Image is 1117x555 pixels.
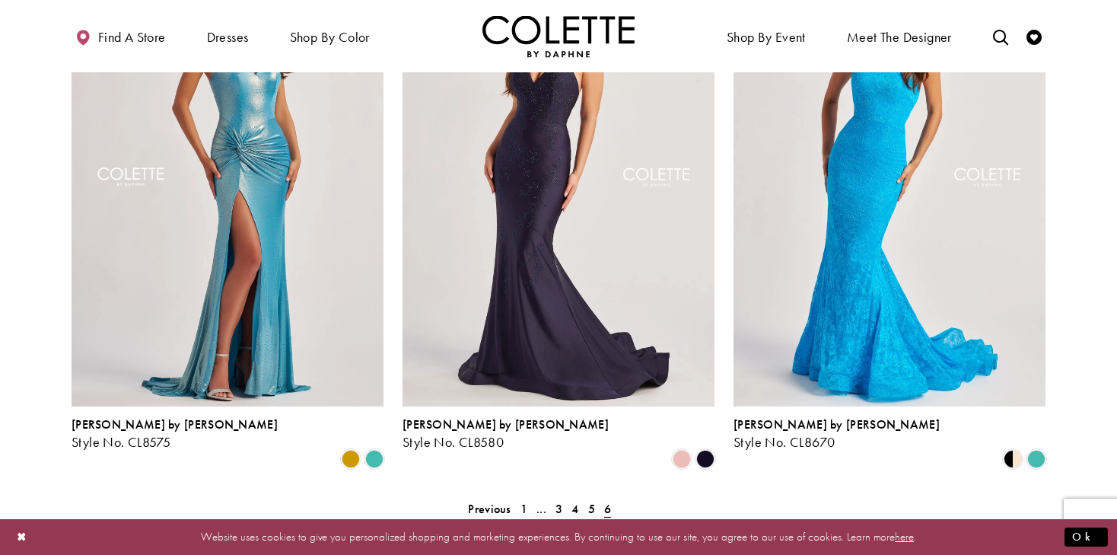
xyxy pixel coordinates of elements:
img: Colette by Daphne [482,15,635,57]
span: Style No. CL8670 [734,433,835,451]
span: Current page [600,498,616,520]
a: 3 [551,498,567,520]
a: Check Wishlist [1023,15,1045,57]
a: Visit Home Page [482,15,635,57]
i: Black/Nude [1004,450,1022,468]
i: Rose Gold [673,450,691,468]
span: Find a store [98,30,166,45]
span: Shop by color [286,15,374,57]
a: Find a store [72,15,169,57]
span: Shop By Event [727,30,806,45]
span: [PERSON_NAME] by [PERSON_NAME] [403,416,609,432]
span: 6 [604,501,611,517]
span: Shop By Event [723,15,810,57]
div: Colette by Daphne Style No. CL8670 [734,418,940,450]
a: Prev Page [463,498,515,520]
a: Toggle search [989,15,1012,57]
button: Submit Dialog [1064,528,1108,547]
span: Shop by color [290,30,370,45]
span: Dresses [203,15,253,57]
p: Website uses cookies to give you personalized shopping and marketing experiences. By continuing t... [110,527,1007,547]
span: Previous [468,501,511,517]
i: Midnight [696,450,714,468]
span: Style No. CL8580 [403,433,504,451]
span: 1 [520,501,527,517]
span: Style No. CL8575 [72,433,170,451]
span: [PERSON_NAME] by [PERSON_NAME] [734,416,940,432]
span: ... [536,501,546,517]
button: Close Dialog [9,524,35,550]
div: Colette by Daphne Style No. CL8580 [403,418,609,450]
div: Colette by Daphne Style No. CL8575 [72,418,278,450]
a: 1 [516,498,532,520]
span: [PERSON_NAME] by [PERSON_NAME] [72,416,278,432]
span: 4 [571,501,578,517]
a: 4 [567,498,583,520]
a: 5 [584,498,600,520]
a: Meet the designer [843,15,956,57]
a: here [895,529,914,544]
a: ... [532,498,551,520]
i: Turquoise [365,450,383,468]
i: Turquoise [1027,450,1045,468]
i: Gold [342,450,360,468]
span: Meet the designer [847,30,952,45]
span: 3 [555,501,562,517]
span: Dresses [207,30,249,45]
span: 5 [588,501,595,517]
